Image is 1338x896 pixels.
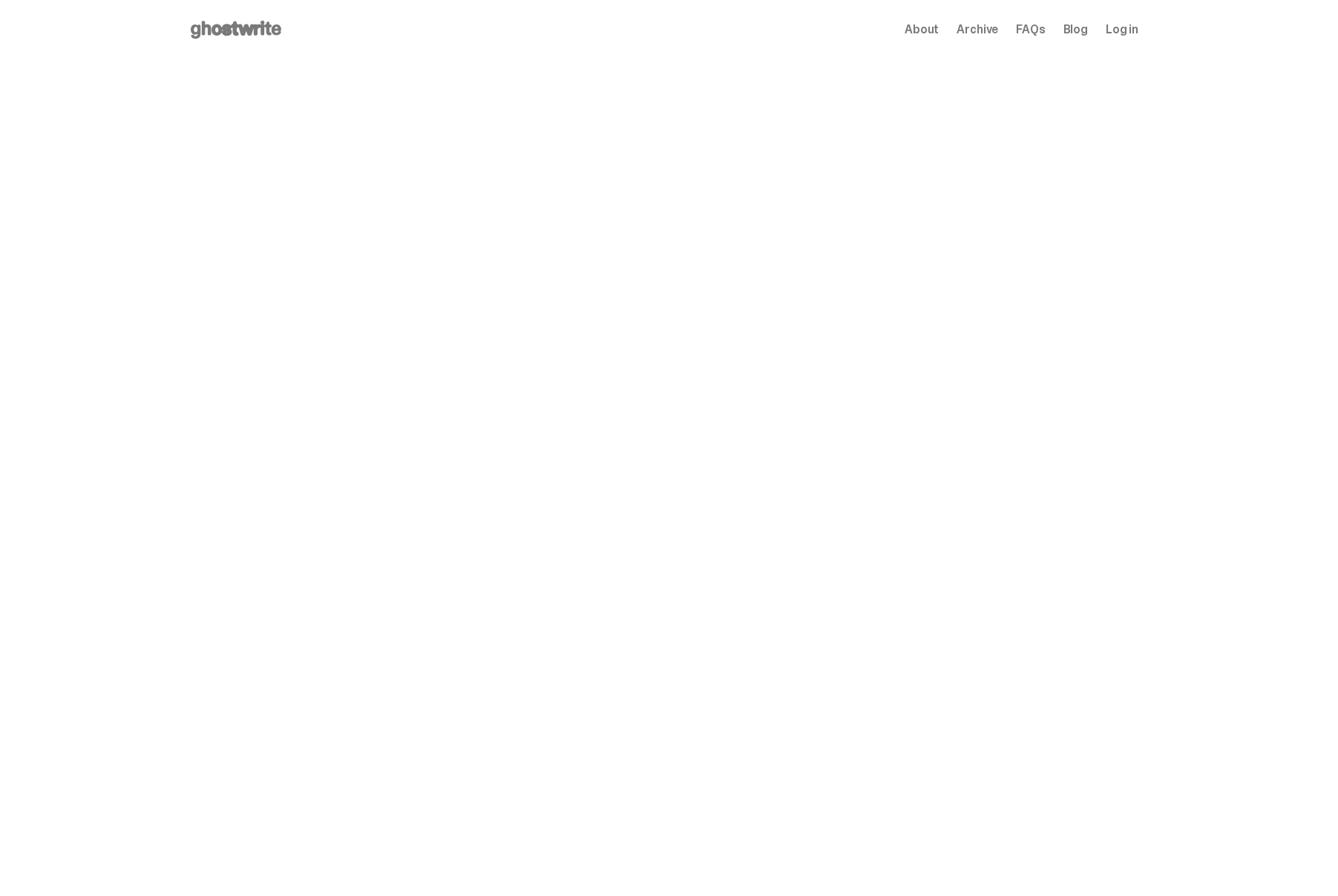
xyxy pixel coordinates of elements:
[957,24,998,36] a: Archive
[1063,24,1088,36] a: Blog
[1016,24,1045,36] a: FAQs
[905,24,939,36] a: About
[1106,24,1138,36] a: Log in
